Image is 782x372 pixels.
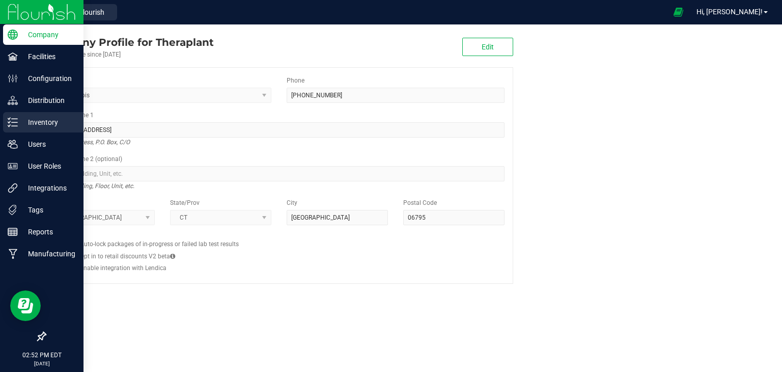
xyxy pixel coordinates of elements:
[53,136,130,148] i: Street address, P.O. Box, C/O
[45,35,214,50] div: Theraplant
[696,8,763,16] span: Hi, [PERSON_NAME]!
[482,43,494,51] span: Edit
[80,252,175,261] label: Opt in to retail discounts V2 beta
[403,210,505,225] input: Postal Code
[287,210,388,225] input: City
[8,117,18,127] inline-svg: Inventory
[18,116,79,128] p: Inventory
[18,182,79,194] p: Integrations
[8,73,18,84] inline-svg: Configuration
[18,204,79,216] p: Tags
[8,161,18,171] inline-svg: User Roles
[18,94,79,107] p: Distribution
[53,180,134,192] i: Suite, Building, Floor, Unit, etc.
[5,351,79,360] p: 02:52 PM EDT
[170,198,200,207] label: State/Prov
[462,38,513,56] button: Edit
[18,248,79,260] p: Manufacturing
[53,166,505,181] input: Suite, Building, Unit, etc.
[18,138,79,150] p: Users
[8,95,18,105] inline-svg: Distribution
[8,249,18,259] inline-svg: Manufacturing
[53,154,122,164] label: Address Line 2 (optional)
[667,2,690,22] span: Open Ecommerce Menu
[8,227,18,237] inline-svg: Reports
[8,205,18,215] inline-svg: Tags
[53,233,505,240] h2: Configs
[287,76,304,85] label: Phone
[80,240,239,249] label: Auto-lock packages of in-progress or failed lab test results
[8,183,18,193] inline-svg: Integrations
[18,160,79,172] p: User Roles
[18,50,79,63] p: Facilities
[8,30,18,40] inline-svg: Company
[8,139,18,149] inline-svg: Users
[53,122,505,138] input: Address
[45,50,214,59] div: Account active since [DATE]
[5,360,79,367] p: [DATE]
[18,72,79,85] p: Configuration
[287,198,297,207] label: City
[8,51,18,62] inline-svg: Facilities
[287,88,505,103] input: (123) 456-7890
[18,226,79,238] p: Reports
[80,263,166,273] label: Enable integration with Lendica
[403,198,437,207] label: Postal Code
[10,290,41,321] iframe: Resource center
[18,29,79,41] p: Company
